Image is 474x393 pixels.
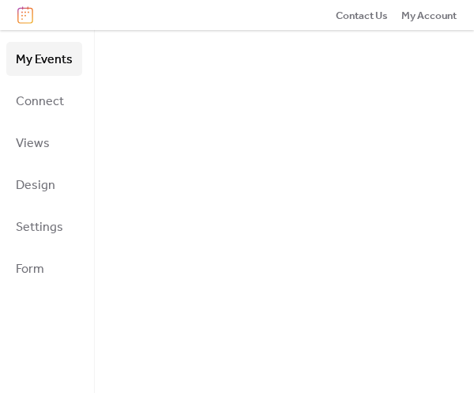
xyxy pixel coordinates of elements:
[17,6,33,24] img: logo
[336,8,388,24] span: Contact Us
[6,126,82,160] a: Views
[16,215,63,240] span: Settings
[6,210,82,244] a: Settings
[16,131,50,156] span: Views
[401,8,457,24] span: My Account
[6,42,82,76] a: My Events
[6,251,82,285] a: Form
[16,47,73,72] span: My Events
[401,7,457,23] a: My Account
[16,173,55,198] span: Design
[16,257,44,282] span: Form
[336,7,388,23] a: Contact Us
[6,84,82,118] a: Connect
[16,89,64,114] span: Connect
[6,168,82,202] a: Design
